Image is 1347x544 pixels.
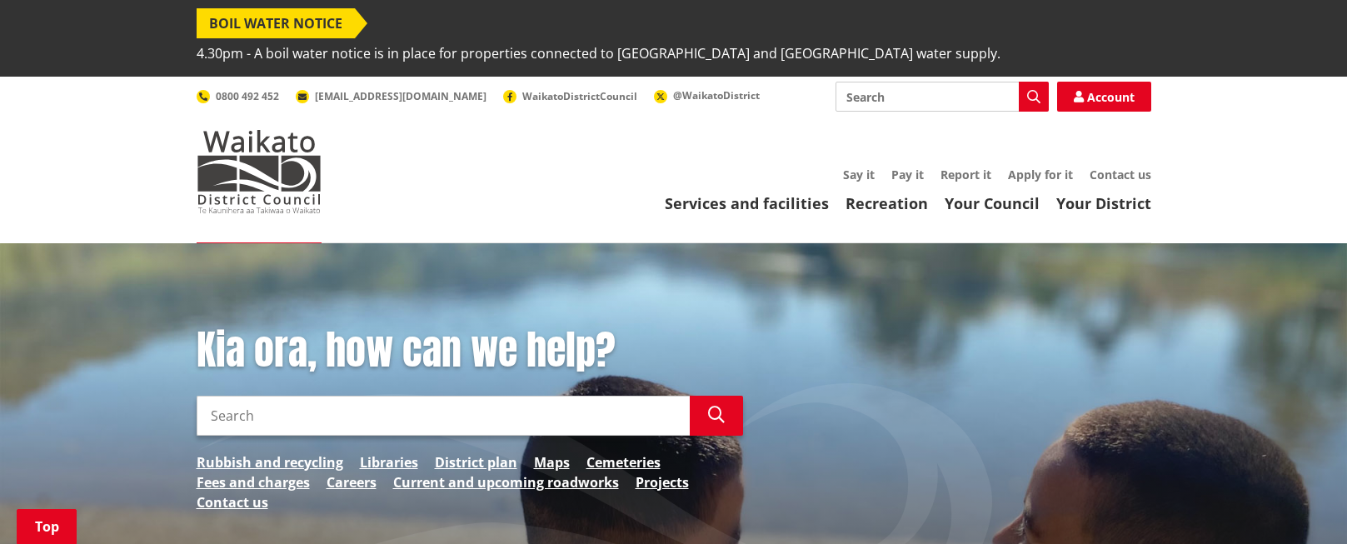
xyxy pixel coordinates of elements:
a: District plan [435,452,517,472]
a: Say it [843,167,875,182]
a: Report it [940,167,991,182]
a: Current and upcoming roadworks [393,472,619,492]
span: [EMAIL_ADDRESS][DOMAIN_NAME] [315,89,486,103]
a: Services and facilities [665,193,829,213]
a: 0800 492 452 [197,89,279,103]
span: WaikatoDistrictCouncil [522,89,637,103]
a: Your Council [945,193,1040,213]
a: @WaikatoDistrict [654,88,760,102]
a: Account [1057,82,1151,112]
a: Careers [327,472,377,492]
a: Rubbish and recycling [197,452,343,472]
a: Top [17,509,77,544]
a: Projects [636,472,689,492]
h1: Kia ora, how can we help? [197,327,743,375]
input: Search input [197,396,690,436]
a: Apply for it [1008,167,1073,182]
a: WaikatoDistrictCouncil [503,89,637,103]
a: Recreation [846,193,928,213]
a: [EMAIL_ADDRESS][DOMAIN_NAME] [296,89,486,103]
span: BOIL WATER NOTICE [197,8,355,38]
a: Your District [1056,193,1151,213]
span: @WaikatoDistrict [673,88,760,102]
span: 4.30pm - A boil water notice is in place for properties connected to [GEOGRAPHIC_DATA] and [GEOGR... [197,38,1000,68]
a: Maps [534,452,570,472]
a: Contact us [197,492,268,512]
span: 0800 492 452 [216,89,279,103]
a: Pay it [891,167,924,182]
a: Fees and charges [197,472,310,492]
input: Search input [836,82,1049,112]
a: Cemeteries [586,452,661,472]
a: Libraries [360,452,418,472]
img: Waikato District Council - Te Kaunihera aa Takiwaa o Waikato [197,130,322,213]
a: Contact us [1090,167,1151,182]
